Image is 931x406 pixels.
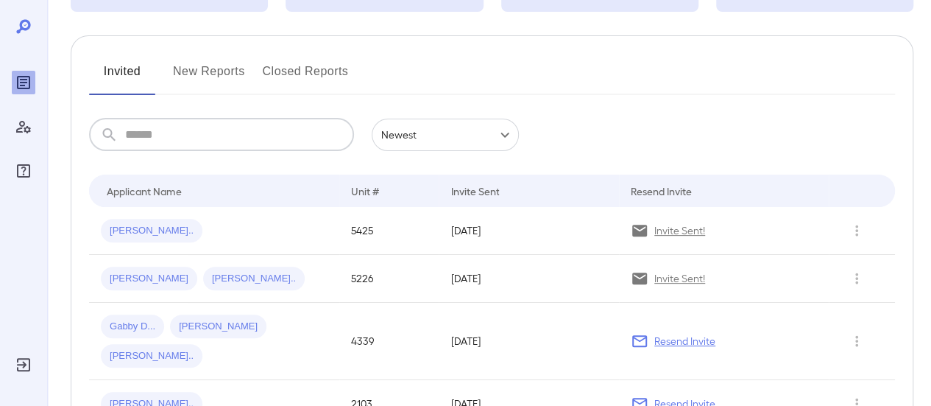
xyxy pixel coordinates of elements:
button: New Reports [173,60,245,95]
td: 4339 [339,303,439,380]
p: Invite Sent! [654,271,705,286]
span: [PERSON_NAME].. [203,272,305,286]
button: Row Actions [845,219,868,242]
button: Row Actions [845,329,868,353]
td: 5425 [339,207,439,255]
div: Resend Invite [631,182,692,200]
button: Invited [89,60,155,95]
span: [PERSON_NAME].. [101,224,202,238]
button: Closed Reports [263,60,349,95]
td: [DATE] [439,255,619,303]
span: Gabby D... [101,320,164,334]
div: Log Out [12,353,35,377]
div: Reports [12,71,35,94]
td: [DATE] [439,303,619,380]
div: Manage Users [12,115,35,139]
p: Invite Sent! [654,223,705,238]
div: Newest [372,119,519,151]
div: FAQ [12,159,35,183]
button: Row Actions [845,267,868,290]
div: Applicant Name [107,182,182,200]
td: 5226 [339,255,439,303]
p: Resend Invite [654,334,715,349]
span: [PERSON_NAME] [170,320,266,334]
span: [PERSON_NAME] [101,272,197,286]
td: [DATE] [439,207,619,255]
span: [PERSON_NAME].. [101,349,202,363]
div: Unit # [351,182,379,200]
div: Invite Sent [450,182,499,200]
